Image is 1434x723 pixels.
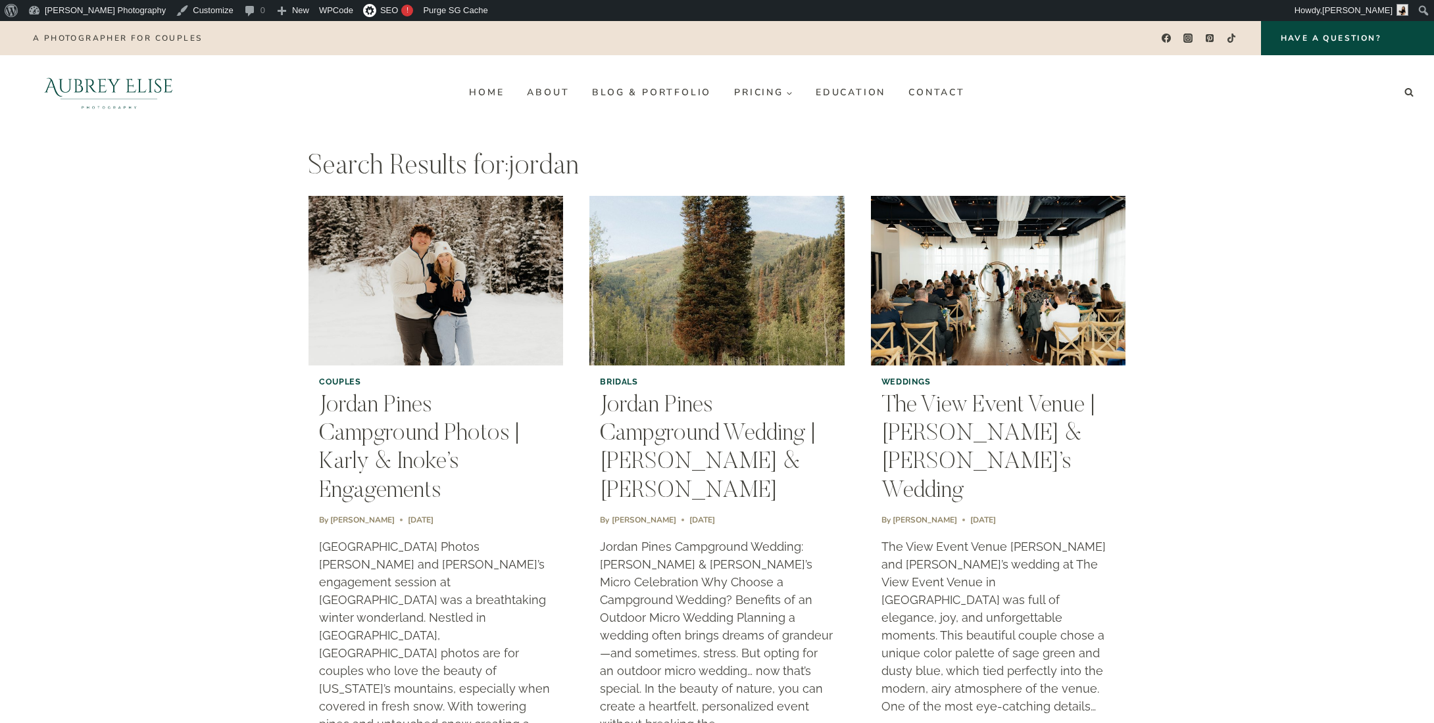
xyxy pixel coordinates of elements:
a: Home [458,82,516,103]
a: [PERSON_NAME] [893,515,957,525]
a: Jordan Pines Campground Wedding | [PERSON_NAME] & [PERSON_NAME] [600,394,816,503]
a: Bridals [600,377,637,386]
span: By [319,514,328,526]
span: [PERSON_NAME] [1322,5,1393,15]
p: A photographer for couples [33,34,202,43]
a: Couples [319,377,360,386]
img: Jordan Pines Campground Wedding | Kelly & Jake [589,196,844,365]
time: [DATE] [689,514,715,526]
a: Weddings [881,377,931,386]
span: By [600,514,609,526]
a: Jordan Pines Campground Photos | Karly & Inoke’s Engagements [319,394,520,503]
a: Pricing [723,82,804,103]
h1: Search Results for: [309,151,1125,183]
a: Blog & Portfolio [581,82,723,103]
a: TikTok [1222,29,1241,48]
time: [DATE] [408,514,433,526]
a: Education [804,82,897,103]
span: jordan [508,153,579,181]
a: Have a Question? [1261,21,1434,55]
time: [DATE] [970,514,996,526]
nav: Primary [458,82,976,103]
img: The View Event Venue | Karly & Inoke’s Wedding [871,196,1125,365]
img: Aubrey Elise Photography [16,55,202,129]
span: SEO [380,5,398,15]
a: Facebook [1156,29,1175,48]
a: Contact [897,82,977,103]
a: About [516,82,581,103]
a: The View Event Venue | [PERSON_NAME] & [PERSON_NAME]’s Wedding [881,394,1095,503]
a: Instagram [1179,29,1198,48]
span: By [881,514,891,526]
div: ! [401,5,413,16]
a: [PERSON_NAME] [612,515,676,525]
p: The View Event Venue [PERSON_NAME] and [PERSON_NAME]’s wedding at The View Event Venue in [GEOGRA... [881,538,1115,715]
span: Pricing [734,87,793,97]
a: [PERSON_NAME] [330,515,395,525]
a: Pinterest [1200,29,1220,48]
img: Jordan Pines Campground Photos | Karly & Inoke’s Engagements [309,196,563,365]
button: View Search Form [1400,83,1418,102]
